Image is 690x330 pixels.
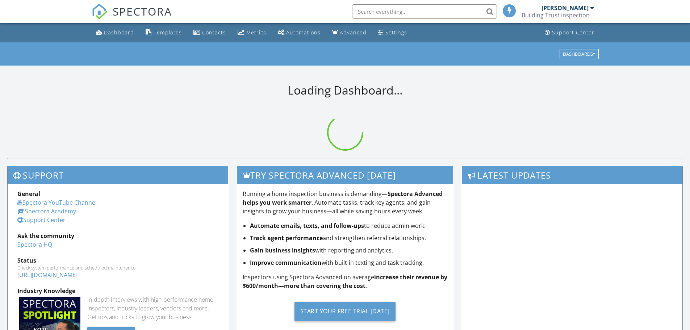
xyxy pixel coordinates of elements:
div: Ask the community [17,231,218,240]
a: Support Center [542,26,597,39]
div: Dashboard [104,29,134,36]
h3: Support [8,166,228,184]
h3: Try spectora advanced [DATE] [237,166,453,184]
strong: Spectora Advanced helps you work smarter [243,190,443,206]
a: Spectora YouTube Channel [17,199,97,206]
strong: Automate emails, texts, and follow-ups [250,222,364,230]
div: Industry Knowledge [17,287,218,295]
a: [URL][DOMAIN_NAME] [17,271,78,279]
div: Automations [286,29,321,36]
div: Support Center [552,29,594,36]
a: Automations (Basic) [275,26,323,39]
div: Settings [385,29,407,36]
a: Advanced [329,26,369,39]
div: Metrics [246,29,266,36]
a: Start Your Free Trial [DATE] [243,296,448,327]
div: Building Trust Inspections, LLC [522,12,594,19]
li: with reporting and analytics. [250,246,448,255]
li: to reduce admin work. [250,221,448,230]
div: Contacts [202,29,226,36]
a: Spectora HQ [17,241,52,248]
a: Support Center [17,216,66,224]
span: SPECTORA [113,4,172,19]
div: Dashboards [563,51,595,57]
a: Metrics [235,26,269,39]
a: SPECTORA [92,10,172,25]
strong: Track agent performance [250,234,323,242]
div: Templates [154,29,182,36]
input: Search everything... [352,4,497,19]
a: Dashboard [93,26,137,39]
h3: Latest Updates [462,166,682,184]
div: In-depth interviews with high-performance home inspectors, industry leaders, vendors and more. Ge... [87,295,218,321]
strong: Improve communication [250,259,322,267]
div: Status [17,256,218,265]
div: [PERSON_NAME] [541,4,589,12]
button: Dashboards [560,49,599,59]
strong: Gain business insights [250,246,315,254]
strong: increase their revenue by $600/month—more than covering the cost [243,273,447,290]
a: Settings [375,26,410,39]
div: Advanced [340,29,367,36]
a: Templates [143,26,185,39]
p: Running a home inspection business is demanding— . Automate tasks, track key agents, and gain ins... [243,189,448,216]
div: Start Your Free Trial [DATE] [294,302,396,321]
li: with built-in texting and task tracking. [250,258,448,267]
img: The Best Home Inspection Software - Spectora [92,4,108,20]
p: Inspectors using Spectora Advanced on average . [243,273,448,290]
div: Check system performance and scheduled maintenance. [17,265,218,271]
a: Spectora Academy [17,207,76,215]
a: Contacts [191,26,229,39]
strong: General [17,190,40,198]
li: and strengthen referral relationships. [250,234,448,242]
